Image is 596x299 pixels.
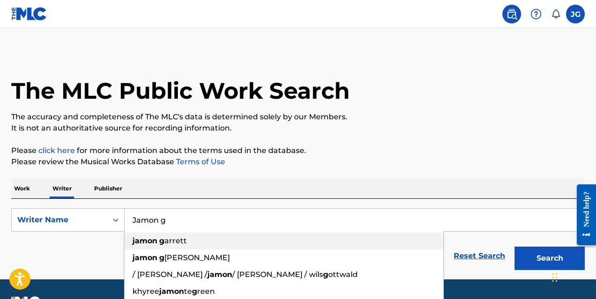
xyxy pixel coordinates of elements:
[11,123,585,134] p: It is not an authoritative source for recording information.
[207,270,232,279] strong: jamon
[132,287,159,296] span: khyree
[17,214,102,226] div: Writer Name
[197,287,215,296] span: reen
[11,156,585,168] p: Please review the Musical Works Database
[159,253,164,262] strong: g
[184,287,192,296] span: te
[328,270,358,279] span: ottwald
[164,253,230,262] span: [PERSON_NAME]
[549,254,596,299] iframe: Chat Widget
[11,179,33,198] p: Work
[91,179,125,198] p: Publisher
[159,236,164,245] strong: g
[192,287,197,296] strong: g
[11,7,47,21] img: MLC Logo
[159,287,184,296] strong: jamon
[38,146,75,155] a: click here
[506,8,517,20] img: search
[11,208,585,275] form: Search Form
[232,270,323,279] span: / [PERSON_NAME] / wils
[502,5,521,23] a: Public Search
[551,9,560,19] div: Notifications
[11,77,350,105] h1: The MLC Public Work Search
[50,179,74,198] p: Writer
[570,175,596,255] iframe: Resource Center
[174,157,225,166] a: Terms of Use
[449,246,510,266] a: Reset Search
[552,263,558,292] div: Drag
[11,111,585,123] p: The accuracy and completeness of The MLC's data is determined solely by our Members.
[132,236,157,245] strong: jamon
[566,5,585,23] div: User Menu
[323,270,328,279] strong: g
[132,270,207,279] span: / [PERSON_NAME] /
[515,247,585,270] button: Search
[11,145,585,156] p: Please for more information about the terms used in the database.
[530,8,542,20] img: help
[132,253,157,262] strong: jamon
[164,236,187,245] span: arrett
[527,5,545,23] div: Help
